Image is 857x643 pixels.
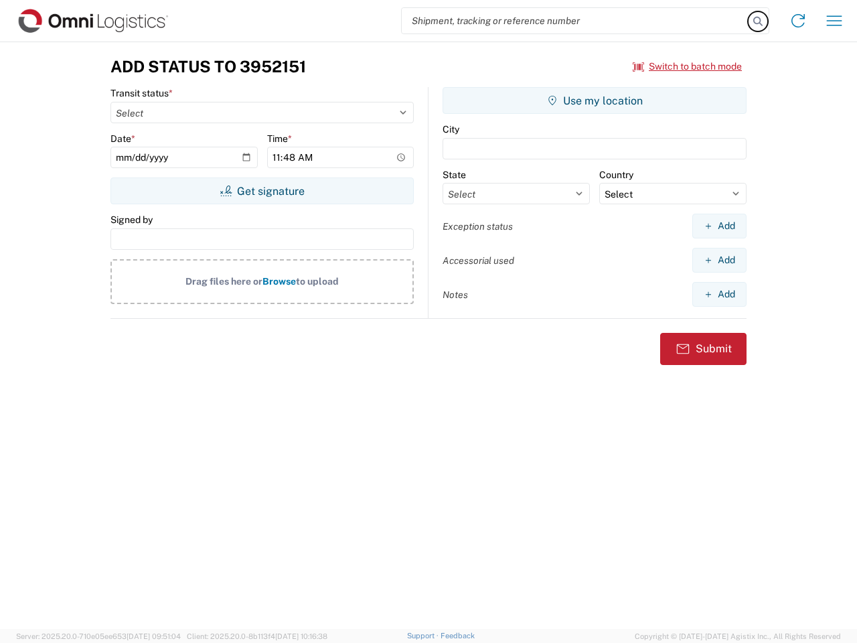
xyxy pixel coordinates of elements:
[443,255,514,267] label: Accessorial used
[660,333,747,365] button: Submit
[443,220,513,232] label: Exception status
[443,87,747,114] button: Use my location
[110,57,306,76] h3: Add Status to 3952151
[187,632,327,640] span: Client: 2025.20.0-8b113f4
[267,133,292,145] label: Time
[185,276,262,287] span: Drag files here or
[443,123,459,135] label: City
[402,8,749,33] input: Shipment, tracking or reference number
[262,276,296,287] span: Browse
[599,169,633,181] label: Country
[635,630,841,642] span: Copyright © [DATE]-[DATE] Agistix Inc., All Rights Reserved
[633,56,742,78] button: Switch to batch mode
[16,632,181,640] span: Server: 2025.20.0-710e05ee653
[110,177,414,204] button: Get signature
[110,214,153,226] label: Signed by
[127,632,181,640] span: [DATE] 09:51:04
[407,632,441,640] a: Support
[110,133,135,145] label: Date
[441,632,475,640] a: Feedback
[692,248,747,273] button: Add
[692,282,747,307] button: Add
[443,169,466,181] label: State
[110,87,173,99] label: Transit status
[692,214,747,238] button: Add
[443,289,468,301] label: Notes
[296,276,339,287] span: to upload
[275,632,327,640] span: [DATE] 10:16:38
